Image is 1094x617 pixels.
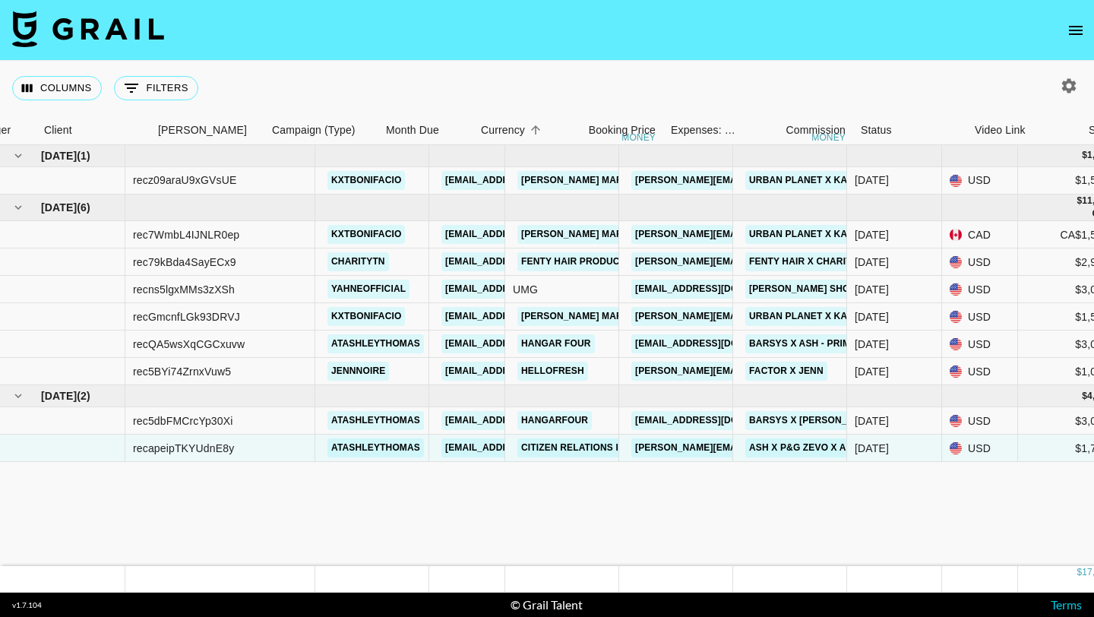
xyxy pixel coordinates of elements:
div: Video Link [967,115,1081,145]
div: Campaign (Type) [264,115,378,145]
div: Oct '25 [855,413,889,429]
div: Status [853,115,967,145]
div: recQA5wsXqCGCxuvw [133,337,245,352]
span: [DATE] [41,148,77,163]
span: ( 2 ) [77,388,90,403]
button: hide children [8,197,29,218]
div: Video Link [975,115,1026,145]
a: [PERSON_NAME][EMAIL_ADDRESS][DOMAIN_NAME] [631,438,879,457]
div: Sep '25 [855,255,889,270]
a: Terms [1051,597,1082,612]
div: recz09araU9xGVsUE [133,172,236,188]
a: Hangar Four [517,334,595,353]
button: hide children [8,145,29,166]
a: [EMAIL_ADDRESS][DOMAIN_NAME] [631,411,802,430]
div: Client [44,115,72,145]
div: $ [1082,390,1087,403]
a: charitytn [327,252,389,271]
button: open drawer [1061,15,1091,46]
a: jennnoire [327,362,389,381]
div: $ [1077,195,1082,207]
div: Expenses: Remove Commission? [663,115,739,145]
a: FENTY HAIR PRODUCTS LLC [517,252,656,271]
a: Fenty Hair x Charity [745,252,862,271]
div: Booking Price [589,115,656,145]
div: USD [942,407,1018,435]
div: Sep '25 [855,309,889,324]
a: [PERSON_NAME][EMAIL_ADDRESS][DOMAIN_NAME] [631,225,879,244]
a: Urban Planet x Kat [745,225,856,244]
div: Commission [786,115,846,145]
a: [PERSON_NAME] Marketing Inc. [517,225,683,244]
a: Hangarfour [517,411,592,430]
a: kxtbonifacio [327,307,405,326]
button: hide children [8,385,29,407]
a: [EMAIL_ADDRESS][DOMAIN_NAME] [441,252,612,271]
a: [PERSON_NAME][EMAIL_ADDRESS][DOMAIN_NAME] [631,171,879,190]
div: USD [942,331,1018,358]
a: [EMAIL_ADDRESS][DOMAIN_NAME] [441,438,612,457]
a: [EMAIL_ADDRESS][DOMAIN_NAME] [441,225,612,244]
div: $ [1077,566,1082,579]
a: [PERSON_NAME] Show At The Sphere [745,280,938,299]
button: Show filters [114,76,198,100]
div: USD [942,276,1018,303]
div: Currency [473,115,549,145]
div: Booker [150,115,264,145]
a: Barsys x Ash - Prime Day [745,334,881,353]
a: BARSYS x [PERSON_NAME] | [DATE] Amazon Prime Day Campaign [745,411,1069,430]
a: Ash x P&G Zevo x Amazon Prime Deal Days [745,438,971,457]
a: [EMAIL_ADDRESS][DOMAIN_NAME] [441,171,612,190]
div: money [811,133,846,142]
a: Urban Planet x Kat [745,307,856,326]
a: [PERSON_NAME][EMAIL_ADDRESS][DOMAIN_NAME] [631,307,879,326]
div: [PERSON_NAME] [158,115,247,145]
a: [PERSON_NAME][EMAIL_ADDRESS][PERSON_NAME][DOMAIN_NAME] [631,362,957,381]
div: Month Due [378,115,473,145]
div: Sep '25 [855,337,889,352]
div: Oct '25 [855,441,889,456]
span: ( 6 ) [77,200,90,215]
div: rec5dbFMCrcYp30Xi [133,413,232,429]
div: © Grail Talent [511,597,583,612]
div: Sep '25 [855,282,889,297]
a: kxtbonifacio [327,171,405,190]
div: Client [36,115,150,145]
a: Factor x Jenn [745,362,827,381]
a: [PERSON_NAME][EMAIL_ADDRESS][DOMAIN_NAME] [631,252,879,271]
a: [PERSON_NAME] Marketing Inc. [517,307,683,326]
div: recGmcnfLGk93DRVJ [133,309,240,324]
div: USD [942,303,1018,331]
div: Sep '25 [855,227,889,242]
div: CAD [942,221,1018,248]
div: USD [942,358,1018,385]
div: USD [942,435,1018,462]
a: Citizen Relations Inc. [517,438,638,457]
button: Select columns [12,76,102,100]
div: $ [1082,149,1087,162]
span: [DATE] [41,200,77,215]
div: Status [861,115,892,145]
a: [EMAIL_ADDRESS][DOMAIN_NAME] [631,280,802,299]
a: atashleythomas [327,334,424,353]
div: Expenses: Remove Commission? [671,115,736,145]
div: v 1.7.104 [12,600,42,610]
a: atashleythomas [327,438,424,457]
div: rec7WmbL4IJNLR0ep [133,227,239,242]
a: [EMAIL_ADDRESS][DOMAIN_NAME] [441,334,612,353]
div: Month Due [386,115,439,145]
a: kxtbonifacio [327,225,405,244]
div: Aug '25 [855,172,889,188]
div: Currency [481,115,525,145]
div: Sep '25 [855,364,889,379]
a: [EMAIL_ADDRESS][DOMAIN_NAME] [441,362,612,381]
div: recns5lgxMMs3zXSh [133,282,235,297]
div: USD [942,167,1018,195]
a: yahneofficial [327,280,409,299]
div: Campaign (Type) [272,115,356,145]
a: Urban Planet x Kat [745,171,856,190]
a: [EMAIL_ADDRESS][DOMAIN_NAME] [441,307,612,326]
button: Sort [525,119,546,141]
div: money [621,133,656,142]
div: rec5BYi74ZrnxVuw5 [133,364,231,379]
